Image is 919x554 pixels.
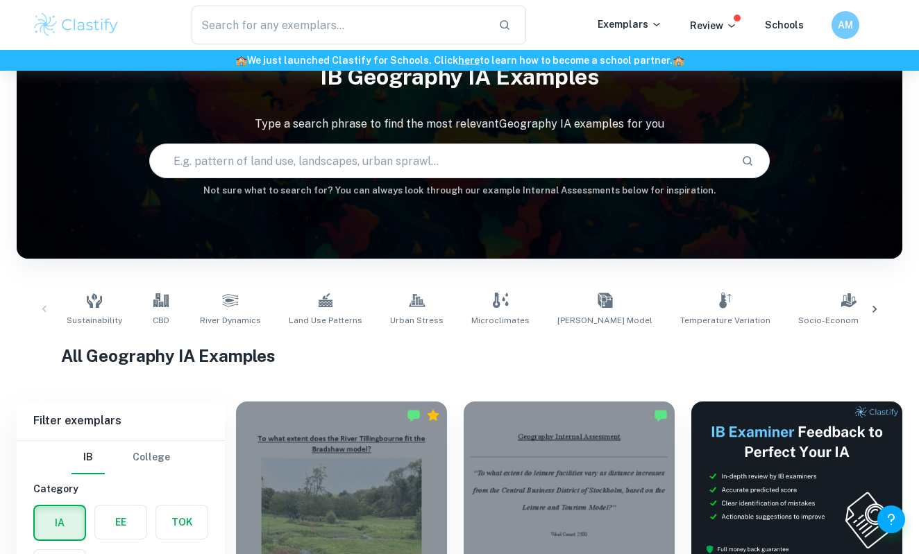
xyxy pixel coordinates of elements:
[156,505,208,539] button: TOK
[426,408,440,422] div: Premium
[33,481,208,496] h6: Category
[61,343,858,368] h1: All Geography IA Examples
[17,401,225,440] h6: Filter exemplars
[407,408,421,422] img: Marked
[765,19,804,31] a: Schools
[736,149,759,173] button: Search
[17,184,902,198] h6: Not sure what to search for? You can always look through our example Internal Assessments below f...
[71,441,170,474] div: Filter type choice
[690,18,737,33] p: Review
[67,314,122,327] span: Sustainability
[390,314,444,327] span: Urban Stress
[235,55,247,66] span: 🏫
[458,55,480,66] a: here
[838,17,854,33] h6: AM
[150,141,730,180] input: E.g. pattern of land use, landscapes, urban sprawl...
[71,441,105,474] button: IB
[654,408,668,422] img: Marked
[17,116,902,132] p: Type a search phrase to find the most relevant Geography IA examples for you
[557,314,652,327] span: [PERSON_NAME] Model
[35,506,85,539] button: IA
[471,314,530,327] span: Microclimates
[832,11,859,39] button: AM
[200,314,261,327] span: River Dynamics
[289,314,362,327] span: Land Use Patterns
[680,314,770,327] span: Temperature Variation
[798,314,900,327] span: Socio-Economic Factors
[877,505,905,533] button: Help and Feedback
[598,17,662,32] p: Exemplars
[153,314,169,327] span: CBD
[673,55,684,66] span: 🏫
[133,441,170,474] button: College
[3,53,916,68] h6: We just launched Clastify for Schools. Click to learn how to become a school partner.
[17,55,902,99] h1: IB Geography IA examples
[95,505,146,539] button: EE
[32,11,120,39] img: Clastify logo
[192,6,487,44] input: Search for any exemplars...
